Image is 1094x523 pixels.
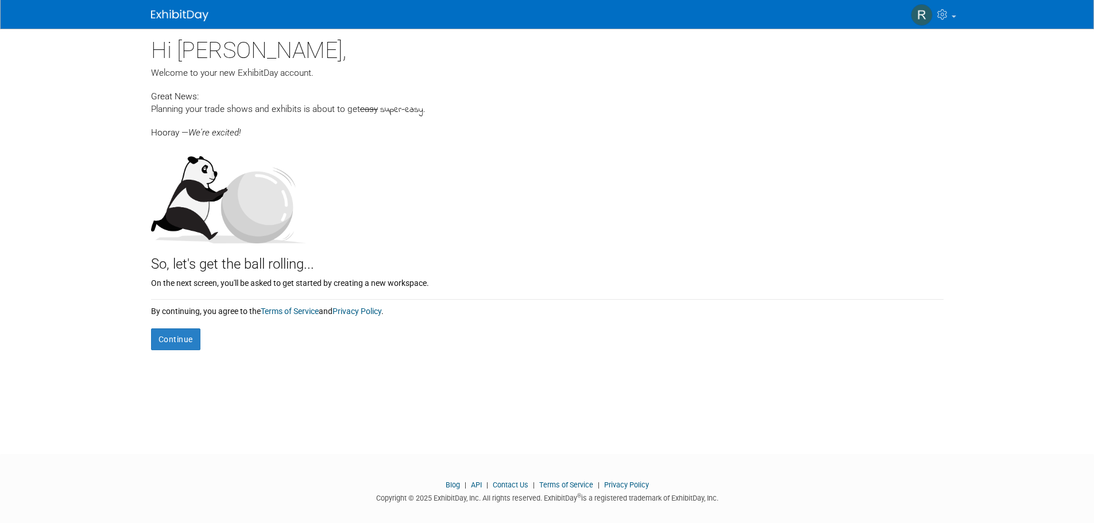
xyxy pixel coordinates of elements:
[151,117,944,139] div: Hooray —
[471,481,482,489] a: API
[151,67,944,79] div: Welcome to your new ExhibitDay account.
[151,300,944,317] div: By continuing, you agree to the and .
[151,145,306,243] img: Let's get the ball rolling
[595,481,602,489] span: |
[446,481,460,489] a: Blog
[577,493,581,499] sup: ®
[151,10,208,21] img: ExhibitDay
[188,127,241,138] span: We're excited!
[539,481,593,489] a: Terms of Service
[333,307,381,316] a: Privacy Policy
[911,4,933,26] img: Rick Snell
[360,104,378,114] span: easy
[484,481,491,489] span: |
[151,274,944,289] div: On the next screen, you'll be asked to get started by creating a new workspace.
[151,328,200,350] button: Continue
[261,307,319,316] a: Terms of Service
[380,103,423,117] span: super-easy
[151,90,944,103] div: Great News:
[151,243,944,274] div: So, let's get the ball rolling...
[604,481,649,489] a: Privacy Policy
[493,481,528,489] a: Contact Us
[151,29,944,67] div: Hi [PERSON_NAME],
[151,103,944,117] div: Planning your trade shows and exhibits is about to get .
[530,481,538,489] span: |
[462,481,469,489] span: |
